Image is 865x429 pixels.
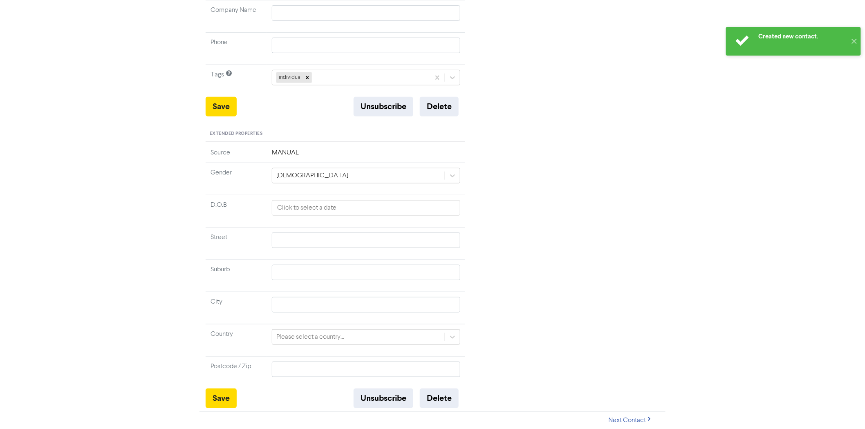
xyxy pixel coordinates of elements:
td: City [206,292,267,324]
td: Street [206,227,267,259]
button: Unsubscribe [354,389,413,408]
div: Created new contact. [759,32,847,41]
button: Unsubscribe [354,97,413,116]
iframe: Chat Widget [824,390,865,429]
button: Save [206,389,237,408]
button: Next Contact [601,412,659,429]
td: Suburb [206,259,267,292]
td: Company Name [206,0,267,33]
button: Delete [420,389,459,408]
input: Click to select a date [272,200,460,216]
td: MANUAL [267,148,465,163]
td: Source [206,148,267,163]
button: Save [206,97,237,116]
button: Delete [420,97,459,116]
td: Postcode / Zip [206,356,267,389]
div: individual [276,72,303,83]
td: Gender [206,163,267,195]
td: D.O.B [206,195,267,227]
td: Phone [206,33,267,65]
div: [DEMOGRAPHIC_DATA] [276,171,348,181]
td: Tags [206,65,267,97]
td: Country [206,324,267,356]
div: Extended Properties [206,126,465,142]
div: Please select a country... [276,332,344,342]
